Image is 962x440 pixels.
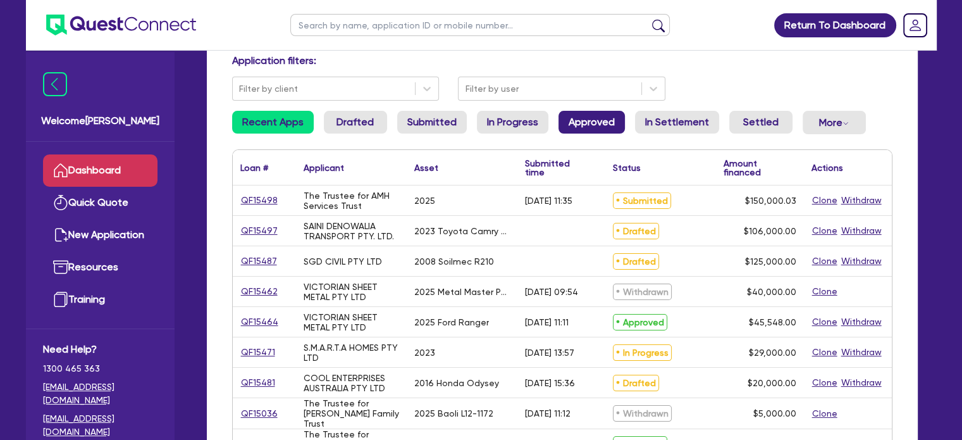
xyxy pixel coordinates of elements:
a: Dashboard [43,154,157,187]
img: icon-menu-close [43,72,67,96]
div: 2025 Baoli L12-1172 [414,408,493,418]
div: Asset [414,163,438,172]
button: Withdraw [841,254,882,268]
a: QF15497 [240,223,278,238]
a: [EMAIL_ADDRESS][DOMAIN_NAME] [43,412,157,439]
a: Submitted [397,111,467,134]
div: [DATE] 13:57 [525,348,574,358]
div: S.M.A.R.T.A HOMES PTY LTD [304,343,399,363]
button: Withdraw [841,315,882,329]
a: QF15036 [240,406,278,421]
div: [DATE] 11:11 [525,317,569,327]
div: [DATE] 11:35 [525,196,572,206]
a: New Application [43,219,157,251]
a: In Progress [477,111,548,134]
button: Clone [811,193,838,208]
img: new-application [53,227,68,242]
div: VICTORIAN SHEET METAL PTY LTD [304,282,399,302]
a: Quick Quote [43,187,157,219]
img: training [53,292,68,307]
div: The Trustee for [PERSON_NAME] Family Trust [304,398,399,429]
div: 2008 Soilmec R210 [414,256,494,267]
div: SGD CIVIL PTY LTD [304,256,382,267]
div: 2025 Ford Ranger [414,317,489,327]
span: $20,000.00 [748,378,796,388]
a: QF15498 [240,193,278,208]
div: Status [613,163,641,172]
a: QF15462 [240,284,278,299]
span: $106,000.00 [744,226,796,236]
span: $29,000.00 [749,348,796,358]
span: Drafted [613,223,659,239]
div: Actions [811,163,843,172]
a: Drafted [324,111,387,134]
a: Settled [729,111,792,134]
input: Search by name, application ID or mobile number... [290,14,670,36]
div: VICTORIAN SHEET METAL PTY LTD [304,312,399,332]
button: Withdraw [841,345,882,360]
div: Applicant [304,163,344,172]
button: Withdraw [841,375,882,390]
div: 2016 Honda Odysey [414,378,499,388]
button: Clone [811,345,838,360]
span: In Progress [613,344,672,361]
img: quick-quote [53,195,68,210]
span: Approved [613,314,667,330]
span: Submitted [613,192,671,209]
a: [EMAIL_ADDRESS][DOMAIN_NAME] [43,380,157,407]
a: QF15487 [240,254,278,268]
button: Withdraw [841,193,882,208]
div: [DATE] 11:12 [525,408,570,418]
div: COOL ENTERPRISES AUSTRALIA PTY LTD [304,373,399,393]
a: Resources [43,251,157,284]
span: Withdrawn [613,284,672,300]
h4: Application filters: [232,54,892,66]
a: QF15464 [240,315,279,329]
div: The Trustee for AMH Services Trust [304,191,399,211]
div: 2025 [414,196,435,206]
button: Clone [811,284,838,299]
button: Clone [811,254,838,268]
span: $125,000.00 [745,256,796,267]
a: Dropdown toggle [899,9,932,42]
button: Clone [811,406,838,421]
span: $150,000.03 [745,196,796,206]
a: In Settlement [635,111,719,134]
span: Drafted [613,375,659,391]
div: 2023 Toyota Camry Hybrid Ascent 2.5L [414,226,510,236]
span: Need Help? [43,342,157,357]
img: resources [53,260,68,275]
span: $45,548.00 [749,317,796,327]
button: Clone [811,223,838,238]
div: 2025 Metal Master PB-70B [414,287,510,297]
span: Welcome [PERSON_NAME] [41,113,159,129]
a: Approved [558,111,625,134]
a: Recent Apps [232,111,314,134]
button: Clone [811,375,838,390]
div: 2023 [414,348,435,358]
div: [DATE] 15:36 [525,378,575,388]
div: Loan # [240,163,268,172]
span: Drafted [613,253,659,270]
button: Withdraw [841,223,882,238]
div: Amount financed [724,159,796,177]
span: $40,000.00 [747,287,796,297]
button: Dropdown toggle [803,111,866,134]
a: Training [43,284,157,316]
a: QF15471 [240,345,276,360]
div: [DATE] 09:54 [525,287,578,297]
a: QF15481 [240,375,276,390]
a: Return To Dashboard [774,13,896,37]
span: $5,000.00 [753,408,796,418]
span: Withdrawn [613,405,672,422]
button: Clone [811,315,838,329]
div: SAINI DENOWALIA TRANSPORT PTY. LTD. [304,221,399,241]
div: Submitted time [525,159,586,177]
img: quest-connect-logo-blue [46,15,196,35]
span: 1300 465 363 [43,362,157,375]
